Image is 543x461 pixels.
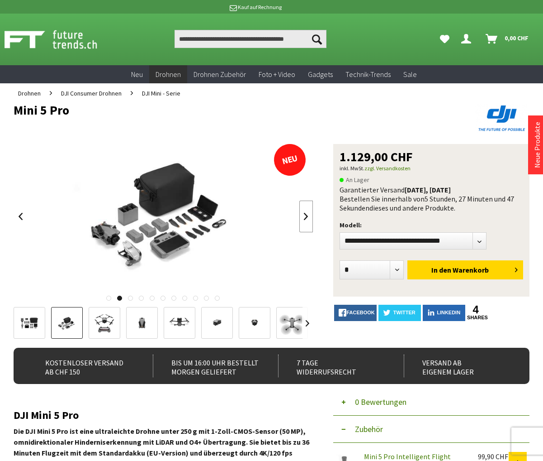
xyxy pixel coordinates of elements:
[175,30,326,48] input: Produkt, Marke, Kategorie, EAN, Artikelnummer…
[340,163,523,174] p: inkl. MwSt.
[482,30,533,48] a: Warenkorb
[405,185,451,194] b: [DATE], [DATE]
[378,305,421,321] a: twitter
[142,89,180,97] span: DJI Mini - Serie
[404,355,514,377] div: Versand ab eigenem Lager
[435,30,454,48] a: Meine Favoriten
[156,70,181,79] span: Drohnen
[333,389,529,416] button: 0 Bewertungen
[423,305,465,321] a: LinkedIn
[397,65,423,84] a: Sale
[364,165,411,172] a: zzgl. Versandkosten
[340,194,514,212] span: 5 Stunden, 27 Minuten und 47 Sekunden
[407,260,523,279] button: In den Warenkorb
[27,355,137,377] div: Kostenloser Versand ab CHF 150
[57,83,126,103] a: DJI Consumer Drohnen
[18,89,41,97] span: Drohnen
[345,70,391,79] span: Technik-Trends
[340,220,523,230] p: Modell:
[131,70,143,79] span: Neu
[16,315,42,332] img: Vorschau: Mini 5 Pro
[278,355,388,377] div: 7 Tage Widerrufsrecht
[153,355,263,377] div: Bis um 16:00 Uhr bestellt Morgen geliefert
[475,103,529,133] img: DJI
[340,185,523,212] div: Garantierter Versand Bestellen Sie innerhalb von dieses und andere Produkte.
[533,122,542,168] a: Neue Produkte
[125,65,149,84] a: Neu
[334,305,377,321] a: facebook
[14,409,313,421] h2: DJI Mini 5 Pro
[14,103,426,117] h1: Mini 5 Pro
[393,310,416,315] span: twitter
[302,65,339,84] a: Gadgets
[259,70,295,79] span: Foto + Video
[61,89,122,97] span: DJI Consumer Drohnen
[467,305,484,315] a: 4
[339,65,397,84] a: Technik-Trends
[478,452,509,461] div: 99,90 CHF
[252,65,302,84] a: Foto + Video
[453,265,489,274] span: Warenkorb
[467,315,484,321] a: shares
[187,65,252,84] a: Drohnen Zubehör
[137,83,185,103] a: DJI Mini - Serie
[340,174,369,185] span: An Lager
[194,70,246,79] span: Drohnen Zubehör
[437,310,460,315] span: LinkedIn
[431,265,451,274] span: In den
[505,31,529,45] span: 0,00 CHF
[149,65,187,84] a: Drohnen
[346,310,374,315] span: facebook
[14,83,45,103] a: Drohnen
[333,416,529,443] button: Zubehör
[458,30,478,48] a: Dein Konto
[5,28,117,51] img: Shop Futuretrends - zur Startseite wechseln
[340,150,413,163] span: 1.129,00 CHF
[308,70,333,79] span: Gadgets
[307,30,326,48] button: Suchen
[403,70,417,79] span: Sale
